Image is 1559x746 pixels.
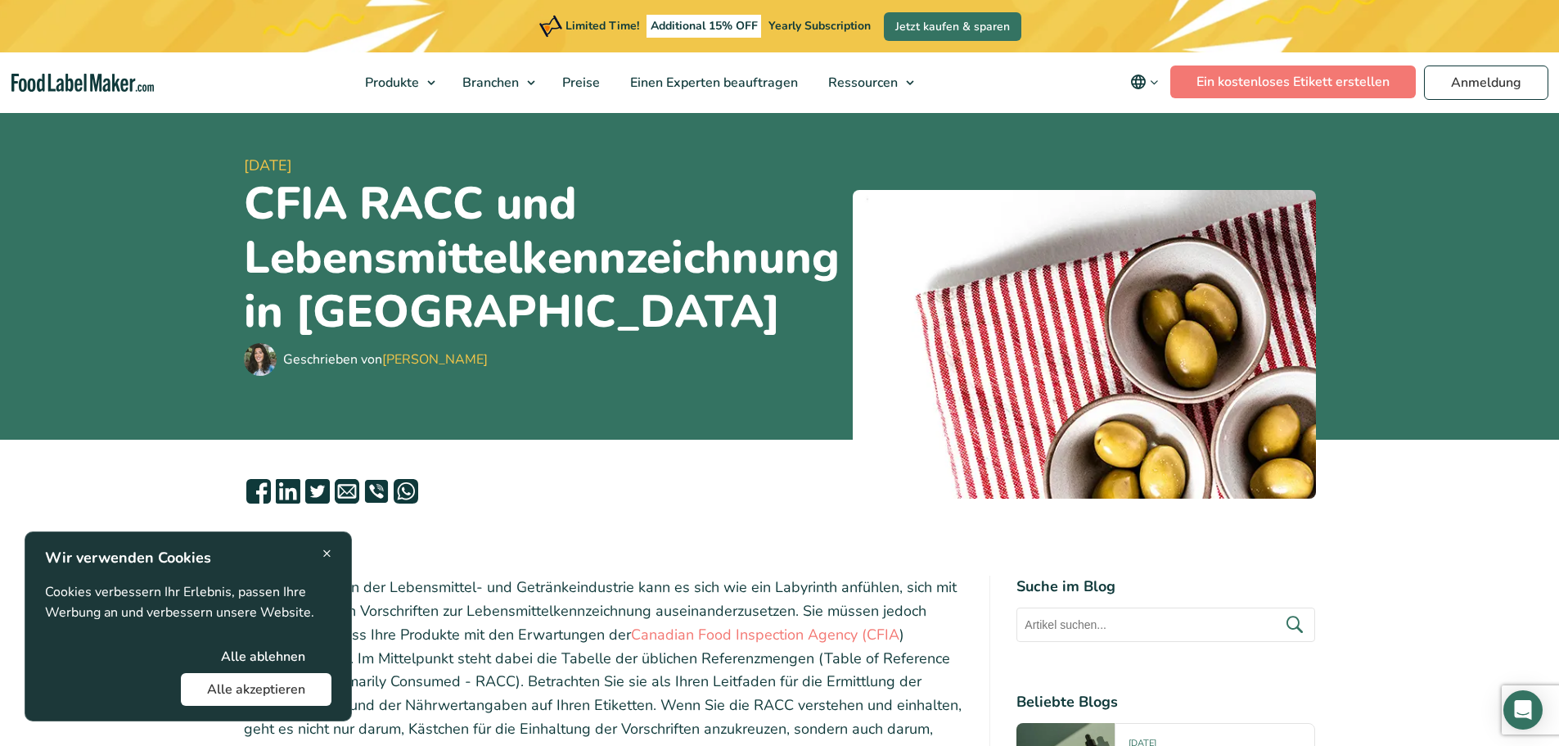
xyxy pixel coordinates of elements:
input: Artikel suchen... [1016,608,1315,642]
a: Branchen [448,52,543,113]
span: Einen Experten beauftragen [625,74,800,92]
a: Canadian Food Inspection Agency (CFIA [631,625,899,644]
p: Cookies verbessern Ihr Erlebnis, passen Ihre Werbung an und verbessern unsere Website. [45,582,331,624]
img: Maria Abi Hanna - Lebensmittel-Etikettenmacherin [244,343,277,376]
span: Branchen [457,74,520,92]
button: Alle akzeptieren [181,673,331,706]
span: [DATE] [244,155,840,177]
h1: CFIA RACC und Lebensmittelkennzeichnung in [GEOGRAPHIC_DATA] [244,177,840,339]
span: Preise [557,74,602,92]
button: Alle ablehnen [195,640,331,673]
div: Open Intercom Messenger [1503,690,1543,730]
div: Geschrieben von [283,350,488,369]
span: × [322,542,331,564]
a: Ressourcen [813,52,922,113]
h4: Suche im Blog [1016,576,1315,598]
a: Jetzt kaufen & sparen [884,12,1021,41]
a: Ein kostenloses Etikett erstellen [1170,66,1416,98]
span: Produkte [360,74,421,92]
span: Limited Time! [565,18,639,34]
a: [PERSON_NAME] [382,350,488,368]
span: Yearly Subscription [768,18,871,34]
a: Anmeldung [1424,66,1548,100]
a: Einen Experten beauftragen [615,52,809,113]
span: Ressourcen [823,74,899,92]
h4: Beliebte Blogs [1016,691,1315,713]
a: Preise [547,52,611,113]
a: Produkte [350,52,444,113]
span: Additional 15% OFF [647,15,762,38]
strong: Wir verwenden Cookies [45,548,211,567]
